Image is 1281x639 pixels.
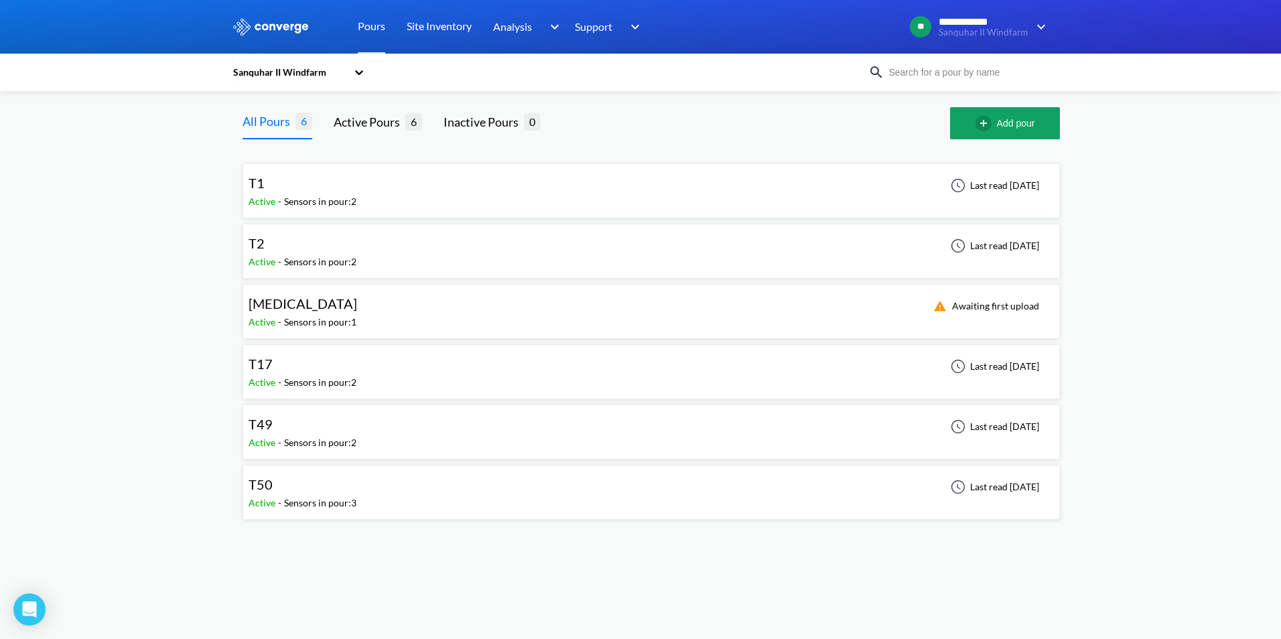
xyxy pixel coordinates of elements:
span: [MEDICAL_DATA] [249,295,357,311]
span: 6 [295,113,312,129]
div: Last read [DATE] [943,419,1043,435]
div: Sensors in pour: 2 [284,435,356,450]
a: [MEDICAL_DATA]Active-Sensors in pour:1Awaiting first upload [243,299,1060,311]
div: All Pours [243,112,295,131]
input: Search for a pour by name [884,65,1047,80]
img: downArrow.svg [622,19,643,35]
span: Support [575,18,612,35]
span: Sanquhar II Windfarm [939,27,1028,38]
div: Last read [DATE] [943,358,1043,374]
div: Sensors in pour: 3 [284,496,356,510]
span: - [278,437,284,448]
img: icon-search.svg [868,64,884,80]
span: T2 [249,235,265,251]
span: 6 [405,113,422,130]
div: Sanquhar II Windfarm [232,65,347,80]
div: Awaiting first upload [925,298,1043,314]
a: T17Active-Sensors in pour:2Last read [DATE] [243,360,1060,371]
span: Active [249,497,278,508]
img: add-circle-outline.svg [975,115,997,131]
div: Last read [DATE] [943,177,1043,194]
a: T2Active-Sensors in pour:2Last read [DATE] [243,239,1060,251]
img: downArrow.svg [1028,19,1049,35]
div: Open Intercom Messenger [13,593,46,626]
div: Last read [DATE] [943,238,1043,254]
span: - [278,316,284,328]
a: T50Active-Sensors in pour:3Last read [DATE] [243,480,1060,492]
div: Active Pours [334,113,405,131]
div: Last read [DATE] [943,479,1043,495]
span: - [278,497,284,508]
div: Sensors in pour: 2 [284,255,356,269]
span: - [278,256,284,267]
span: Active [249,376,278,388]
span: Analysis [493,18,532,35]
span: Active [249,256,278,267]
div: Inactive Pours [444,113,524,131]
span: T50 [249,476,273,492]
span: - [278,196,284,207]
span: Active [249,316,278,328]
span: Active [249,437,278,448]
span: - [278,376,284,388]
span: 0 [524,113,541,130]
span: T17 [249,356,273,372]
img: logo_ewhite.svg [232,18,310,35]
span: T1 [249,175,265,191]
div: Sensors in pour: 2 [284,375,356,390]
span: T49 [249,416,273,432]
button: Add pour [950,107,1060,139]
a: T49Active-Sensors in pour:2Last read [DATE] [243,420,1060,431]
img: downArrow.svg [541,19,563,35]
div: Sensors in pour: 2 [284,194,356,209]
a: T1Active-Sensors in pour:2Last read [DATE] [243,179,1060,190]
span: Active [249,196,278,207]
div: Sensors in pour: 1 [284,315,356,330]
